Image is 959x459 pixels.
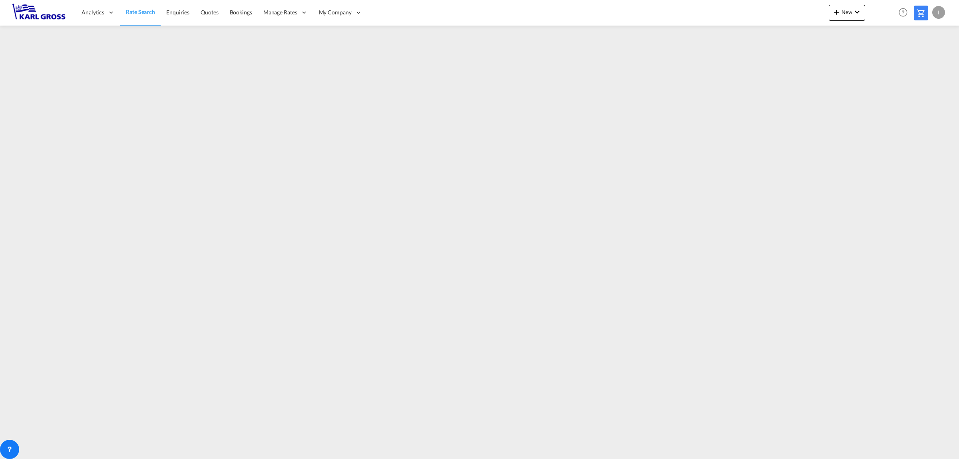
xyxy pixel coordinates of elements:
span: Quotes [201,9,218,16]
span: Manage Rates [263,8,297,16]
span: Help [896,6,910,19]
div: I [932,6,945,19]
span: Rate Search [126,8,155,15]
span: New [832,9,862,15]
span: My Company [319,8,352,16]
span: Analytics [82,8,104,16]
md-icon: icon-plus 400-fg [832,7,842,17]
md-icon: icon-chevron-down [852,7,862,17]
div: Help [896,6,914,20]
span: Enquiries [166,9,189,16]
button: icon-plus 400-fgNewicon-chevron-down [829,5,865,21]
img: 3269c73066d711f095e541db4db89301.png [12,4,66,22]
span: Bookings [230,9,252,16]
